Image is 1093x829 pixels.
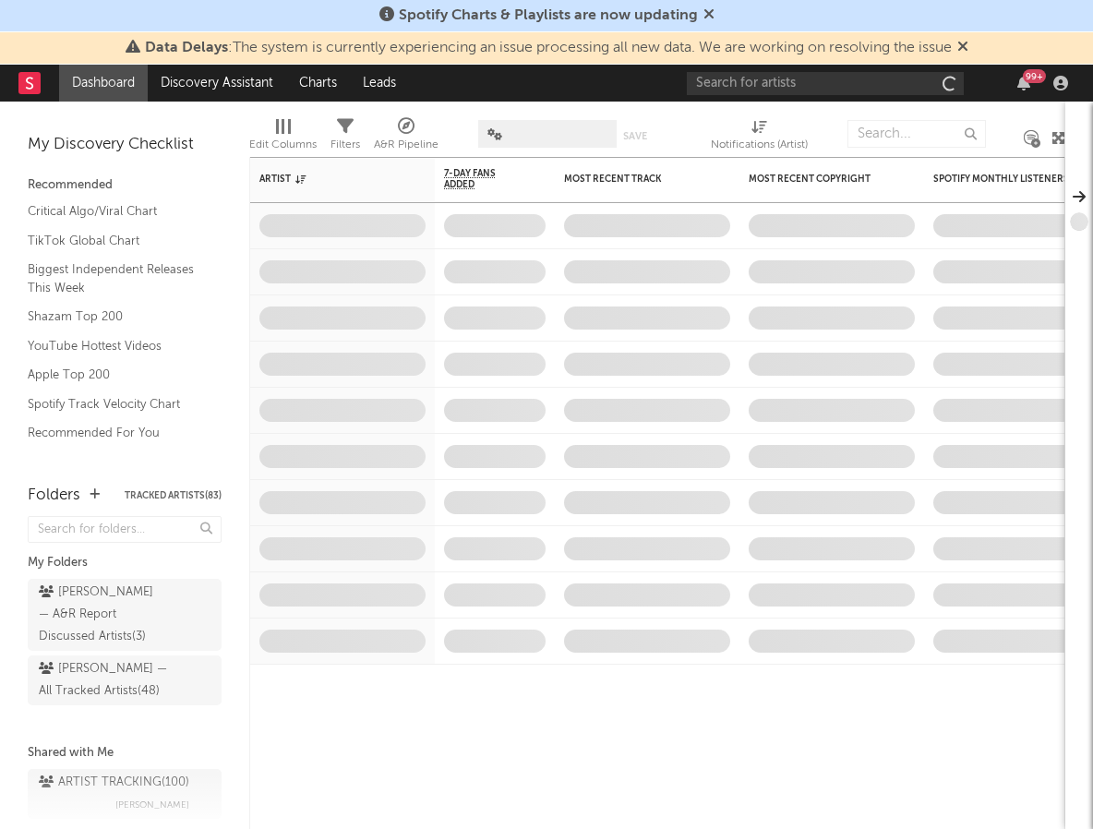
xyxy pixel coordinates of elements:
span: 7-Day Fans Added [444,168,518,190]
a: Shazam Top 200 [28,306,203,327]
input: Search for artists [687,72,964,95]
div: Filters [330,111,360,164]
a: YouTube Hottest Videos [28,336,203,356]
span: Data Delays [145,41,228,55]
input: Search... [847,120,986,148]
div: Notifications (Artist) [711,134,808,156]
input: Search for folders... [28,516,222,543]
div: Edit Columns [249,111,317,164]
div: [PERSON_NAME] — A&R Report Discussed Artists ( 3 ) [39,582,169,648]
a: Discovery Assistant [148,65,286,102]
a: [PERSON_NAME] — A&R Report Discussed Artists(3) [28,579,222,651]
span: : The system is currently experiencing an issue processing all new data. We are working on resolv... [145,41,952,55]
span: Spotify Charts & Playlists are now updating [399,8,698,23]
div: Shared with Me [28,742,222,764]
span: Dismiss [703,8,715,23]
div: A&R Pipeline [374,111,438,164]
a: Spotify Track Velocity Chart [28,394,203,414]
div: Notifications (Artist) [711,111,808,164]
button: Tracked Artists(83) [125,491,222,500]
div: 99 + [1023,69,1046,83]
a: TikTok Global Chart [28,231,203,251]
button: Save [623,131,647,141]
a: Leads [350,65,409,102]
div: Most Recent Track [564,174,703,185]
div: My Folders [28,552,222,574]
div: Edit Columns [249,134,317,156]
span: [PERSON_NAME] [115,794,189,816]
a: Critical Algo/Viral Chart [28,201,203,222]
a: Biggest Independent Releases This Week [28,259,203,297]
a: [PERSON_NAME] — All Tracked Artists(48) [28,655,222,705]
div: Folders [28,485,80,507]
div: Artist [259,174,398,185]
button: 99+ [1017,76,1030,90]
a: ARTIST TRACKING(100)[PERSON_NAME] [28,769,222,819]
a: Dashboard [59,65,148,102]
div: Most Recent Copyright [749,174,887,185]
div: Spotify Monthly Listeners [933,174,1072,185]
div: My Discovery Checklist [28,134,222,156]
div: A&R Pipeline [374,134,438,156]
a: Charts [286,65,350,102]
a: Recommended For You [28,423,203,443]
div: ARTIST TRACKING ( 100 ) [39,772,189,794]
div: Filters [330,134,360,156]
a: Apple Top 200 [28,365,203,385]
span: Dismiss [957,41,968,55]
div: [PERSON_NAME] — All Tracked Artists ( 48 ) [39,658,169,703]
div: Recommended [28,174,222,197]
